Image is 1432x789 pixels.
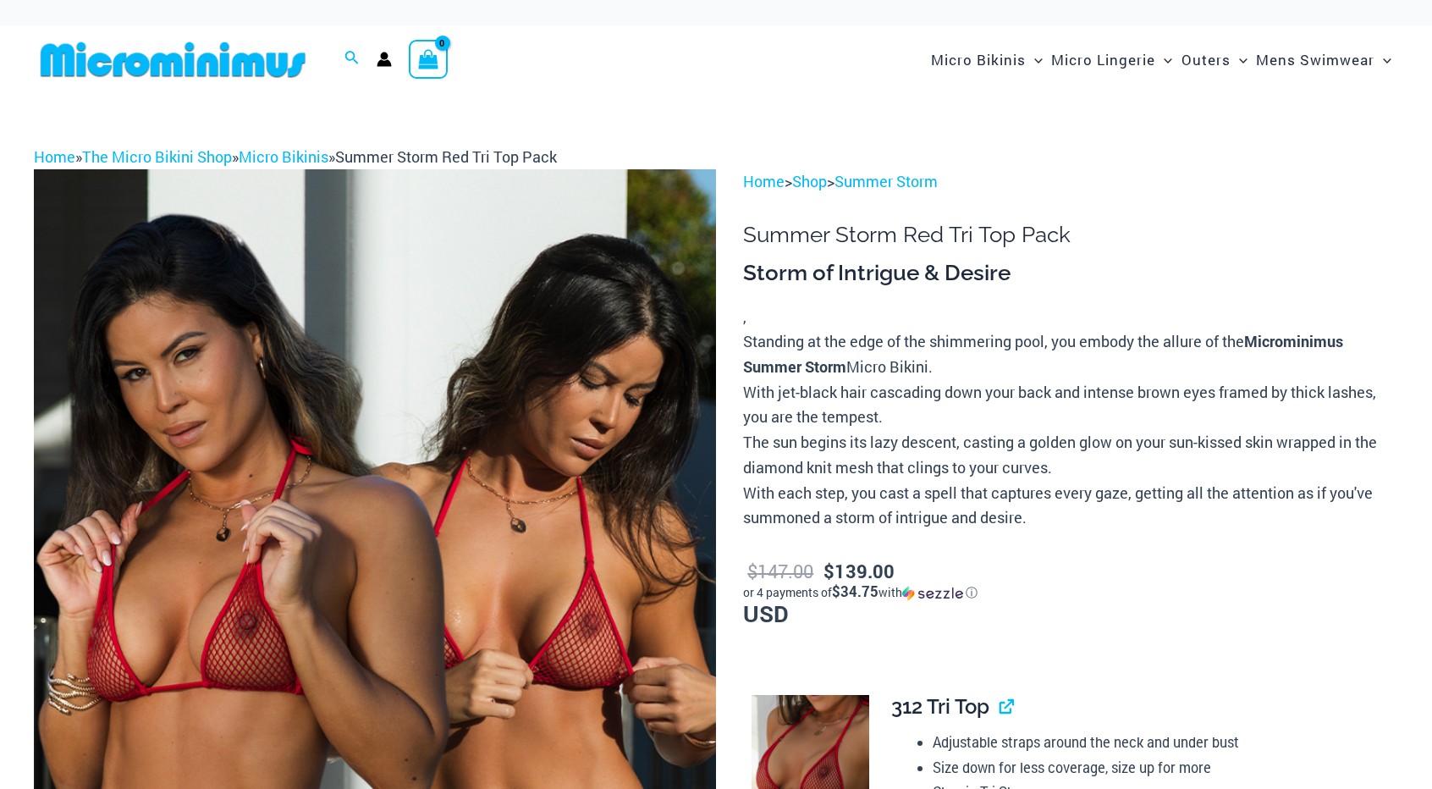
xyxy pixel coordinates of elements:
p: USD [743,557,1398,626]
img: MM SHOP LOGO FLAT [34,41,312,79]
a: The Micro Bikini Shop [82,146,232,167]
span: Menu Toggle [1026,38,1043,81]
a: Search icon link [344,48,360,70]
a: Home [34,146,75,167]
bdi: 139.00 [823,559,895,583]
a: Summer Storm [834,171,938,191]
p: Standing at the edge of the shimmering pool, you embody the allure of the Micro Bikini. With jet-... [743,329,1398,531]
a: OutersMenu ToggleMenu Toggle [1177,34,1252,86]
span: 312 Tri Top [891,694,989,719]
span: $ [823,559,834,583]
a: View Shopping Cart, empty [409,40,448,79]
div: or 4 payments of$34.75withSezzle Click to learn more about Sezzle [743,584,1398,601]
h1: Summer Storm Red Tri Top Pack [743,222,1398,248]
img: Sezzle [902,586,963,601]
div: , [743,259,1398,531]
span: Mens Swimwear [1256,38,1374,81]
a: Micro Bikinis [239,146,328,167]
a: Shop [792,171,827,191]
a: Micro BikinisMenu ToggleMenu Toggle [927,34,1047,86]
h3: Storm of Intrigue & Desire [743,259,1398,288]
span: Menu Toggle [1155,38,1172,81]
li: Adjustable straps around the neck and under bust [933,730,1385,755]
a: Mens SwimwearMenu ToggleMenu Toggle [1252,34,1396,86]
div: or 4 payments of with [743,584,1398,601]
p: > > [743,169,1398,195]
span: $ [747,559,757,583]
span: » » » [34,146,557,167]
bdi: 147.00 [747,559,813,583]
span: Summer Storm Red Tri Top Pack [335,146,557,167]
span: Micro Lingerie [1051,38,1155,81]
span: Menu Toggle [1374,38,1391,81]
span: $34.75 [832,582,878,601]
span: Outers [1181,38,1231,81]
li: Size down for less coverage, size up for more [933,755,1385,781]
span: Menu Toggle [1231,38,1247,81]
a: Home [743,171,785,191]
span: Micro Bikinis [931,38,1026,81]
a: Account icon link [377,52,392,67]
nav: Site Navigation [924,31,1398,88]
a: Micro LingerieMenu ToggleMenu Toggle [1047,34,1176,86]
